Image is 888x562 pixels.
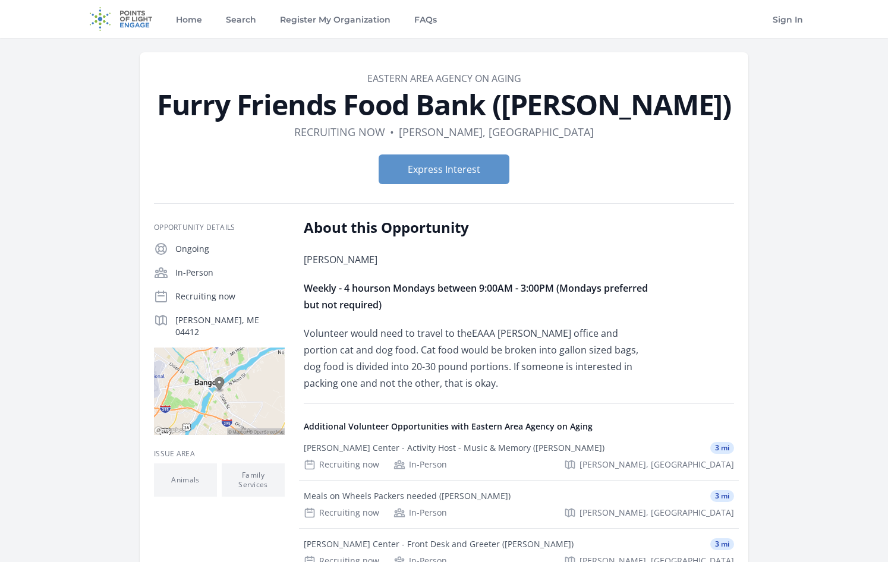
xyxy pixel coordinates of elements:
[399,124,594,140] dd: [PERSON_NAME], [GEOGRAPHIC_DATA]
[710,490,734,502] span: 3 mi
[390,124,394,140] div: •
[393,507,447,519] div: In-Person
[154,449,285,459] h3: Issue area
[304,459,379,471] div: Recruiting now
[175,267,285,279] p: In-Person
[299,432,739,480] a: [PERSON_NAME] Center - Activity Host - Music & Memory ([PERSON_NAME]) 3 mi Recruiting now In-Pers...
[304,251,651,268] p: [PERSON_NAME]
[304,490,511,502] div: Meals on Wheels Packers needed ([PERSON_NAME])
[294,124,385,140] dd: Recruiting now
[304,282,648,311] strong: Weekly - 4 hourson Mondays between 9:00AM - 3:00PM (Mondays preferred but not required)
[304,538,574,550] div: [PERSON_NAME] Center - Front Desk and Greeter ([PERSON_NAME])
[304,327,638,390] span: Volunteer would need to travel to theEAAA [PERSON_NAME] office and portion cat and dog food. Cat ...
[393,459,447,471] div: In-Person
[154,348,285,435] img: Map
[367,72,521,85] a: Eastern Area Agency on Aging
[154,463,217,497] li: Animals
[154,90,734,119] h1: Furry Friends Food Bank ([PERSON_NAME])
[304,442,604,454] div: [PERSON_NAME] Center - Activity Host - Music & Memory ([PERSON_NAME])
[299,481,739,528] a: Meals on Wheels Packers needed ([PERSON_NAME]) 3 mi Recruiting now In-Person [PERSON_NAME], [GEOG...
[304,421,734,432] h4: Additional Volunteer Opportunities with Eastern Area Agency on Aging
[580,459,734,471] span: [PERSON_NAME], [GEOGRAPHIC_DATA]
[304,507,379,519] div: Recruiting now
[710,442,734,454] span: 3 mi
[304,218,651,237] h2: About this Opportunity
[580,507,734,519] span: [PERSON_NAME], [GEOGRAPHIC_DATA]
[379,154,509,184] button: Express Interest
[154,223,285,232] h3: Opportunity Details
[175,243,285,255] p: Ongoing
[175,314,285,338] p: [PERSON_NAME], ME 04412
[710,538,734,550] span: 3 mi
[222,463,285,497] li: Family Services
[175,291,285,302] p: Recruiting now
